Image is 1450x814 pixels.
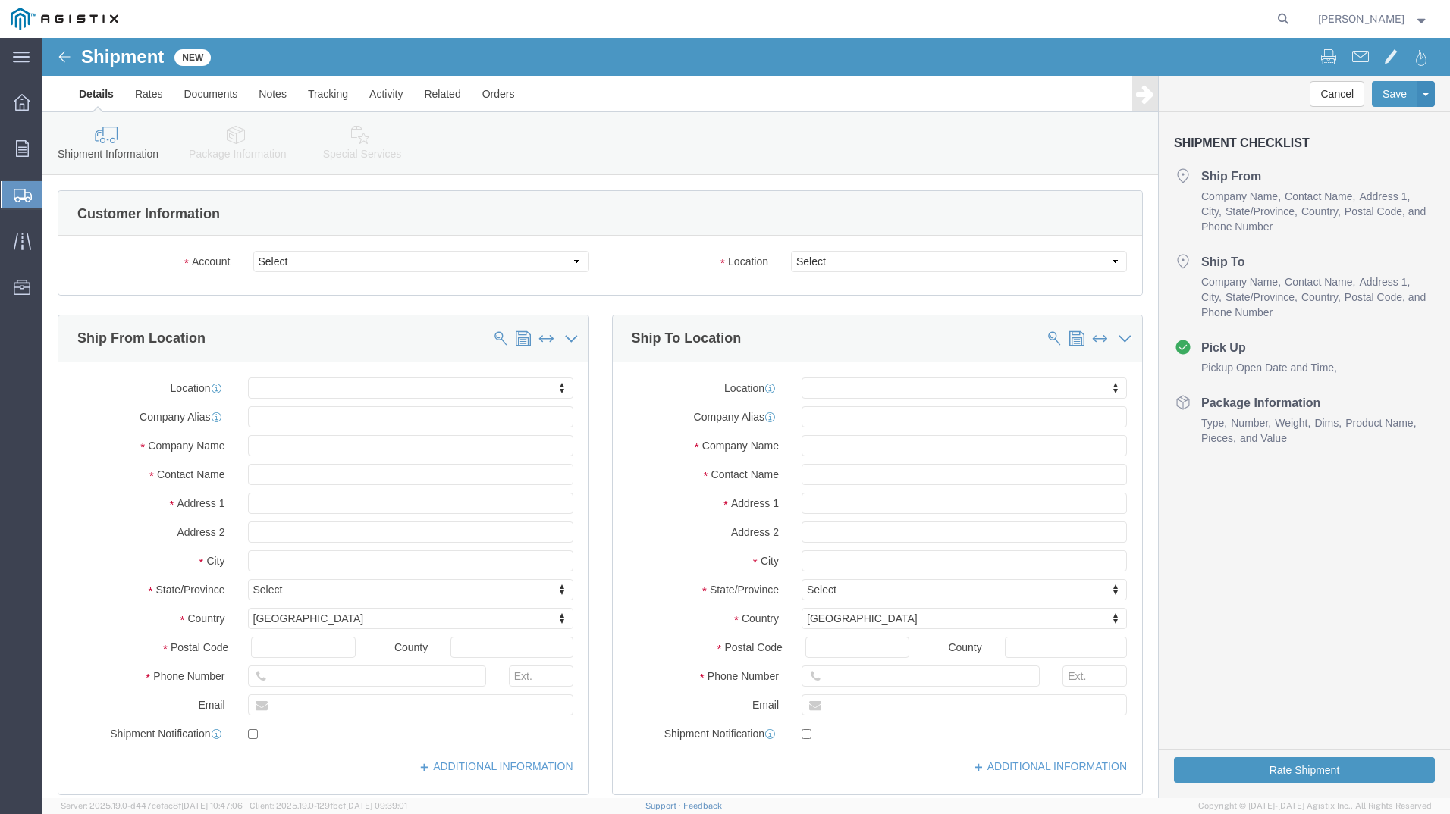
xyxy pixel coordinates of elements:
span: Server: 2025.19.0-d447cefac8f [61,801,243,810]
span: Copyright © [DATE]-[DATE] Agistix Inc., All Rights Reserved [1198,800,1432,812]
span: [DATE] 09:39:01 [346,801,407,810]
span: [DATE] 10:47:06 [181,801,243,810]
span: Client: 2025.19.0-129fbcf [250,801,407,810]
button: [PERSON_NAME] [1317,10,1430,28]
a: Support [645,801,683,810]
span: Ken Callaway [1318,11,1404,27]
img: logo [11,8,118,30]
iframe: FS Legacy Container [42,38,1450,798]
a: Feedback [683,801,722,810]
